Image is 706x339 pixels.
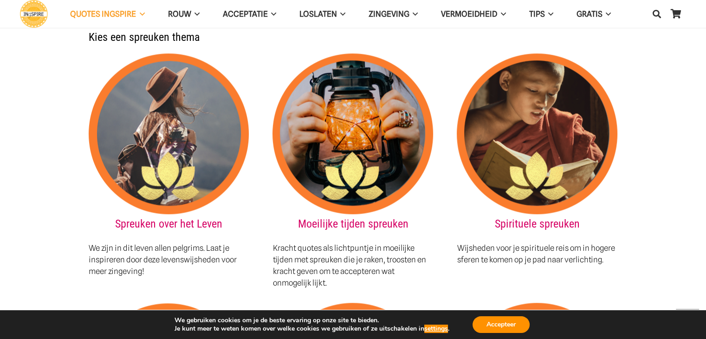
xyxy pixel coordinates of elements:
a: Spirituele spreuken [495,217,580,230]
a: QUOTES INGSPIREQUOTES INGSPIRE Menu [58,2,156,26]
p: We gebruiken cookies om je de beste ervaring op onze site te bieden. [175,316,449,325]
img: Spirituele wijsheden van Ingspire het zingevingsplatform voor spirituele diepgang [457,53,617,214]
span: Zingeving [369,9,409,19]
a: GRATISGRATIS Menu [565,2,622,26]
span: Acceptatie [223,9,268,19]
span: GRATIS Menu [602,2,611,26]
a: LoslatenLoslaten Menu [288,2,357,26]
img: Wijsheden en spreuken over het leven van Ingspire met wijsheden voor meer zingeving in je leven [89,53,249,214]
a: ZingevingZingeving Menu [357,2,429,26]
p: Kracht quotes als lichtpuntje in moeilijke tijden met spreuken die je raken, troosten en kracht g... [272,242,433,289]
img: lichtpuntjes voor in donkere tijden [272,53,433,214]
p: We zijn in dit leven allen pelgrims. Laat je inspireren door deze levenswijsheden voor meer zinge... [89,242,249,277]
a: Zoeken [648,2,666,26]
span: TIPS Menu [544,2,553,26]
a: Moeilijke tijden spreuken [298,217,408,230]
a: AcceptatieAcceptatie Menu [211,2,288,26]
a: ROUWROUW Menu [156,2,211,26]
span: Loslaten [299,9,337,19]
a: Terug naar top [676,309,699,332]
a: VERMOEIDHEIDVERMOEIDHEID Menu [429,2,517,26]
button: Accepteer [473,316,530,333]
p: Wijsheden voor je spirituele reis om in hogere sferen te komen op je pad naar verlichting. [457,242,617,266]
span: QUOTES INGSPIRE [70,9,136,19]
button: settings [424,325,448,333]
p: Je kunt meer te weten komen over welke cookies we gebruiken of ze uitschakelen in . [175,325,449,333]
span: GRATIS [576,9,602,19]
span: TIPS [529,9,544,19]
span: Loslaten Menu [337,2,345,26]
span: ROUW Menu [191,2,199,26]
span: VERMOEIDHEID Menu [497,2,505,26]
a: Spreuken over het Leven [115,217,222,230]
span: QUOTES INGSPIRE Menu [136,2,144,26]
span: Zingeving Menu [409,2,418,26]
h2: Kies een spreuken thema [89,19,618,44]
a: TIPSTIPS Menu [517,2,564,26]
span: ROUW [168,9,191,19]
span: VERMOEIDHEID [441,9,497,19]
span: Acceptatie Menu [268,2,276,26]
